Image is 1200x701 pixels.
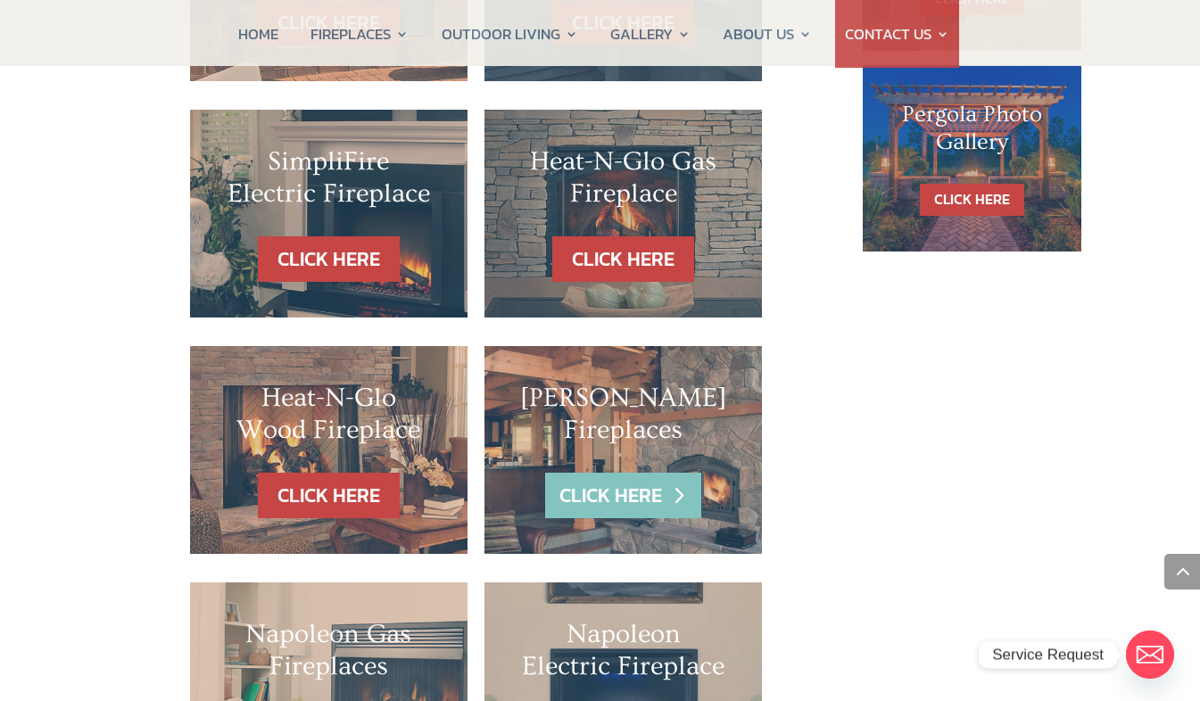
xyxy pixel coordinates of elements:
a: CLICK HERE [258,236,400,282]
h2: Heat-N-Glo Gas Fireplace [520,145,726,219]
h2: Heat-N-Glo Wood Fireplace [226,382,432,455]
a: CLICK HERE [920,184,1024,217]
a: CLICK HERE [258,473,400,518]
h2: Napoleon Electric Fireplace [520,618,726,691]
h2: [PERSON_NAME] Fireplaces [520,382,726,455]
a: CLICK HERE [545,473,700,518]
h2: SimpliFire Electric Fireplace [226,145,432,219]
h2: Napoleon Gas Fireplaces [226,618,432,691]
a: CLICK HERE [552,236,694,282]
a: Email [1126,631,1174,679]
h1: Pergola Photo Gallery [898,101,1047,165]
